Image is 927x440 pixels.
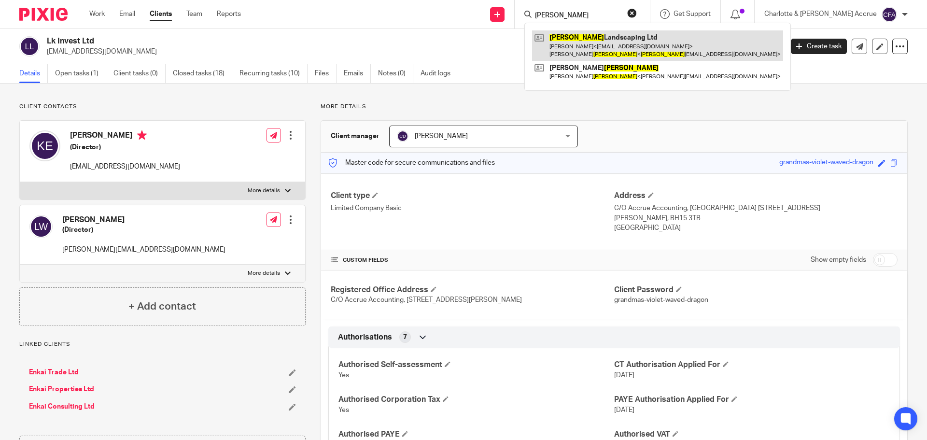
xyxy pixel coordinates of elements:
span: Get Support [674,11,711,17]
p: C/O Accrue Accounting, [GEOGRAPHIC_DATA] [STREET_ADDRESS] [614,203,898,213]
img: svg%3E [19,36,40,57]
p: Client contacts [19,103,306,111]
a: Enkai Consulting Ltd [29,402,95,412]
h4: PAYE Authorisation Applied For [614,395,890,405]
h4: CT Authorisation Applied For [614,360,890,370]
a: Create task [791,39,847,54]
a: Emails [344,64,371,83]
img: svg%3E [397,130,408,142]
h4: Client Password [614,285,898,295]
input: Search [534,12,621,20]
h5: (Director) [70,142,180,152]
button: Clear [627,8,637,18]
h4: Authorised PAYE [338,429,614,440]
img: Pixie [19,8,68,21]
a: Team [186,9,202,19]
h4: CUSTOM FIELDS [331,256,614,264]
img: svg%3E [29,215,53,238]
a: Enkai Properties Ltd [29,384,94,394]
a: Open tasks (1) [55,64,106,83]
label: Show empty fields [811,255,866,265]
p: [PERSON_NAME][EMAIL_ADDRESS][DOMAIN_NAME] [62,245,225,255]
span: grandmas-violet-waved-dragon [614,297,708,303]
span: [DATE] [614,372,634,379]
p: More details [248,187,280,195]
span: [PERSON_NAME] [415,133,468,140]
h4: Registered Office Address [331,285,614,295]
p: Limited Company Basic [331,203,614,213]
a: Clients [150,9,172,19]
a: Notes (0) [378,64,413,83]
h4: [PERSON_NAME] [62,215,225,225]
a: Work [89,9,105,19]
span: Yes [338,407,349,413]
i: Primary [137,130,147,140]
a: Email [119,9,135,19]
p: More details [248,270,280,277]
h4: + Add contact [128,299,196,314]
div: grandmas-violet-waved-dragon [779,157,873,169]
a: Details [19,64,48,83]
img: svg%3E [29,130,60,161]
p: Charlotte & [PERSON_NAME] Accrue [764,9,877,19]
span: [DATE] [614,407,634,413]
span: Yes [338,372,349,379]
h4: [PERSON_NAME] [70,130,180,142]
p: [EMAIL_ADDRESS][DOMAIN_NAME] [47,47,776,57]
a: Enkai Trade Ltd [29,368,79,377]
h3: Client manager [331,131,379,141]
p: [PERSON_NAME], BH15 3TB [614,213,898,223]
h4: Authorised Self-assessment [338,360,614,370]
span: C/O Accrue Accounting, [STREET_ADDRESS][PERSON_NAME] [331,297,522,303]
h4: Authorised Corporation Tax [338,395,614,405]
h2: Lk Invest Ltd [47,36,631,46]
a: Client tasks (0) [113,64,166,83]
p: Master code for secure communications and files [328,158,495,168]
p: [GEOGRAPHIC_DATA] [614,223,898,233]
h4: Authorised VAT [614,429,890,440]
a: Recurring tasks (10) [239,64,308,83]
h5: (Director) [62,225,225,235]
a: Reports [217,9,241,19]
a: Audit logs [421,64,458,83]
span: Authorisations [338,332,392,342]
h4: Client type [331,191,614,201]
a: Files [315,64,337,83]
span: 7 [403,332,407,342]
p: Linked clients [19,341,306,348]
p: [EMAIL_ADDRESS][DOMAIN_NAME] [70,162,180,171]
a: Closed tasks (18) [173,64,232,83]
img: svg%3E [882,7,897,22]
h4: Address [614,191,898,201]
p: More details [321,103,908,111]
